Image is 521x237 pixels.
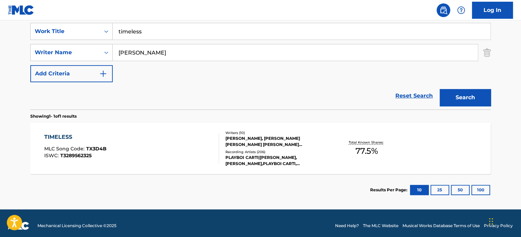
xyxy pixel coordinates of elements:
[392,88,436,103] a: Reset Search
[30,123,491,174] a: TIMELESSMLC Song Code:TX3D4BISWC:T3289562325Writers (10)[PERSON_NAME], [PERSON_NAME] [PERSON_NAME...
[30,65,113,82] button: Add Criteria
[37,223,116,229] span: Mechanical Licensing Collective © 2025
[457,6,465,14] img: help
[44,133,107,141] div: TIMELESS
[335,223,359,229] a: Need Help?
[30,23,491,109] form: Search Form
[363,223,398,229] a: The MLC Website
[454,3,468,17] div: Help
[489,211,493,232] div: Drag
[86,146,107,152] span: TX3D4B
[430,185,449,195] button: 25
[44,146,86,152] span: MLC Song Code :
[451,185,470,195] button: 50
[356,145,378,157] span: 77.5 %
[439,6,447,14] img: search
[225,130,328,135] div: Writers ( 10 )
[471,185,490,195] button: 100
[472,2,513,19] a: Log In
[35,27,96,35] div: Work Title
[8,5,34,15] img: MLC Logo
[60,152,92,159] span: T3289562325
[410,185,429,195] button: 10
[30,113,77,119] p: Showing 1 - 1 of 1 results
[225,154,328,167] div: PLAYBOI CARTI|[PERSON_NAME], [PERSON_NAME],PLAYBOI CARTI, [PERSON_NAME], [PERSON_NAME] & PLAYBOI ...
[440,89,491,106] button: Search
[483,44,491,61] img: Delete Criterion
[225,135,328,148] div: [PERSON_NAME], [PERSON_NAME] [PERSON_NAME] [PERSON_NAME] [PERSON_NAME], [PERSON_NAME] [PERSON_NAM...
[402,223,480,229] a: Musical Works Database Terms of Use
[437,3,450,17] a: Public Search
[370,187,409,193] p: Results Per Page:
[348,140,385,145] p: Total Known Shares:
[487,204,521,237] iframe: Chat Widget
[35,48,96,57] div: Writer Name
[484,223,513,229] a: Privacy Policy
[225,149,328,154] div: Recording Artists ( 206 )
[44,152,60,159] span: ISWC :
[99,70,107,78] img: 9d2ae6d4665cec9f34b9.svg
